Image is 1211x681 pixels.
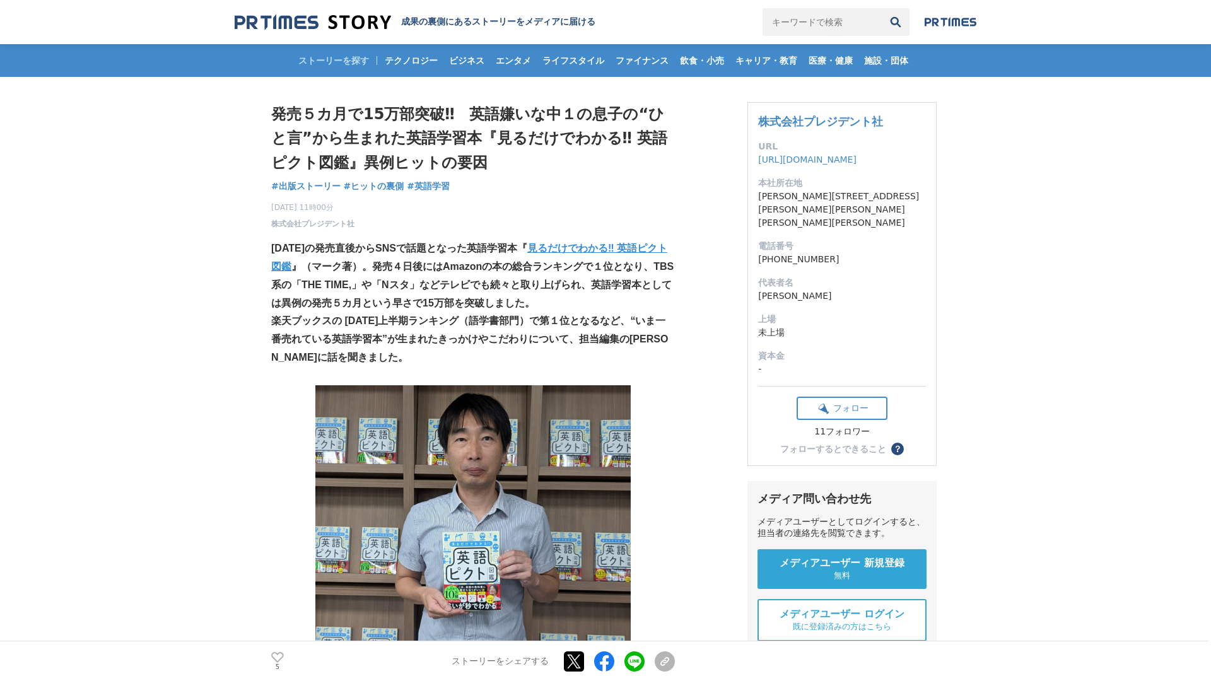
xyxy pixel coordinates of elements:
img: prtimes [925,17,976,27]
span: エンタメ [491,55,536,66]
span: ライフスタイル [537,55,609,66]
span: #出版ストーリー [271,180,341,192]
dt: 電話番号 [758,240,926,253]
dd: [PERSON_NAME] [758,289,926,303]
p: ストーリーをシェアする [452,656,549,667]
span: 医療・健康 [804,55,858,66]
p: 5 [271,664,284,670]
img: 成果の裏側にあるストーリーをメディアに届ける [235,14,391,31]
a: #ヒットの裏側 [344,180,404,193]
a: 施設・団体 [859,44,913,77]
span: #英語学習 [407,180,450,192]
strong: [DATE]の発売直後からSNSで話題となった英語学習本『 [271,243,527,253]
span: 無料 [834,570,850,581]
a: ライフスタイル [537,44,609,77]
dd: [PERSON_NAME][STREET_ADDRESS][PERSON_NAME][PERSON_NAME][PERSON_NAME][PERSON_NAME] [758,190,926,230]
span: 施設・団体 [859,55,913,66]
span: ビジネス [444,55,489,66]
a: キャリア・教育 [730,44,802,77]
a: 株式会社プレジデント社 [758,115,883,128]
span: 飲食・小売 [675,55,729,66]
a: ファイナンス [611,44,674,77]
span: [DATE] 11時00分 [271,202,354,213]
div: メディアユーザーとしてログインすると、担当者の連絡先を閲覧できます。 [758,516,927,539]
dd: [PHONE_NUMBER] [758,253,926,266]
strong: 』（マーク著）。発売４日後にはAmazonの本の総合ランキングで１位となり、TBS系の「THE TIME,」や「Nスタ」などテレビでも続々と取り上げられ、英語学習本としては異例の発売５カ月という... [271,261,674,308]
a: メディアユーザー 新規登録 無料 [758,549,927,589]
a: 見るだけでわかる‼ 英語ピクト図鑑 [271,243,667,272]
a: [URL][DOMAIN_NAME] [758,154,857,165]
span: #ヒットの裏側 [344,180,404,192]
div: メディア問い合わせ先 [758,491,927,506]
dt: 代表者名 [758,276,926,289]
div: フォローするとできること [780,445,886,453]
dt: 資本金 [758,349,926,363]
a: メディアユーザー ログイン 既に登録済みの方はこちら [758,599,927,641]
a: 株式会社プレジデント社 [271,218,354,230]
button: ？ [891,443,904,455]
span: メディアユーザー 新規登録 [780,557,904,570]
a: #出版ストーリー [271,180,341,193]
dt: 本社所在地 [758,177,926,190]
span: ファイナンス [611,55,674,66]
h1: 発売５カ月で15万部突破‼ 英語嫌いな中１の息子の“ひと言”から生まれた英語学習本『見るだけでわかる‼ 英語ピクト図鑑』異例ヒットの要因 [271,102,675,175]
dt: 上場 [758,313,926,326]
a: テクノロジー [380,44,443,77]
input: キーワードで検索 [763,8,882,36]
a: #英語学習 [407,180,450,193]
div: 11フォロワー [797,426,887,438]
h2: 成果の裏側にあるストーリーをメディアに届ける [401,16,595,28]
dd: 未上場 [758,326,926,339]
span: ？ [893,445,902,453]
button: フォロー [797,397,887,420]
span: メディアユーザー ログイン [780,608,904,621]
strong: 楽天ブックスの [DATE]上半期ランキング（語学書部門）で第１位となるなど、“いま一番売れている英語学習本”が生まれたきっかけやこだわりについて、担当編集の[PERSON_NAME]に話を聞き... [271,315,668,363]
a: 医療・健康 [804,44,858,77]
span: 既に登録済みの方はこちら [793,621,891,632]
a: 成果の裏側にあるストーリーをメディアに届ける 成果の裏側にあるストーリーをメディアに届ける [235,14,595,31]
a: 飲食・小売 [675,44,729,77]
a: ビジネス [444,44,489,77]
span: キャリア・教育 [730,55,802,66]
span: テクノロジー [380,55,443,66]
button: 検索 [882,8,910,36]
a: エンタメ [491,44,536,77]
dd: - [758,363,926,376]
dt: URL [758,140,926,153]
